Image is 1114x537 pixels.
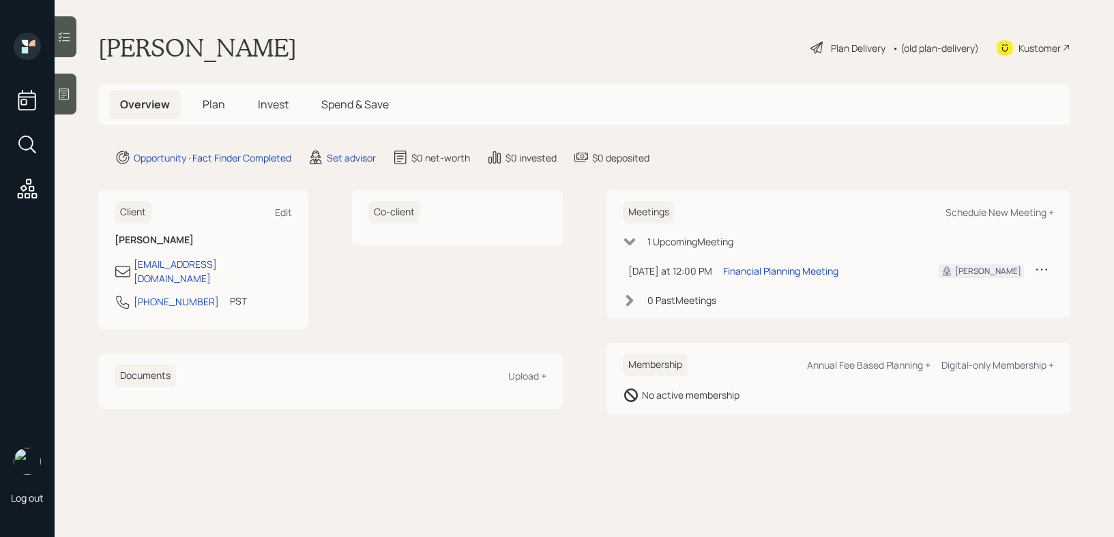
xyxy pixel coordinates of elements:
div: PST [230,294,247,308]
h6: Meetings [623,201,675,224]
img: retirable_logo.png [14,448,41,475]
div: Plan Delivery [831,41,885,55]
span: Overview [120,97,170,112]
div: Annual Fee Based Planning + [807,358,930,371]
div: [DATE] at 12:00 PM [628,264,712,278]
div: No active membership [642,388,739,402]
h6: Documents [115,365,176,387]
div: Set advisor [327,151,376,165]
span: Plan [203,97,225,112]
div: Log out [11,491,44,504]
span: Invest [258,97,289,112]
h6: Co-client [368,201,420,224]
div: Edit [275,206,292,219]
h6: Membership [623,354,688,376]
div: Digital-only Membership + [941,358,1054,371]
div: 0 Past Meeting s [647,293,716,307]
h6: Client [115,201,151,224]
div: Kustomer [1018,41,1061,55]
div: Financial Planning Meeting [723,264,838,278]
span: Spend & Save [321,97,389,112]
div: Upload + [508,369,546,382]
div: $0 invested [505,151,557,165]
div: [PERSON_NAME] [955,265,1021,277]
div: $0 net-worth [411,151,470,165]
div: 1 Upcoming Meeting [647,234,733,249]
div: Opportunity · Fact Finder Completed [134,151,291,165]
div: Schedule New Meeting + [946,206,1054,219]
h1: [PERSON_NAME] [98,33,297,63]
div: [EMAIL_ADDRESS][DOMAIN_NAME] [134,257,292,286]
div: • (old plan-delivery) [892,41,979,55]
div: [PHONE_NUMBER] [134,294,219,309]
div: $0 deposited [592,151,649,165]
h6: [PERSON_NAME] [115,234,292,246]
